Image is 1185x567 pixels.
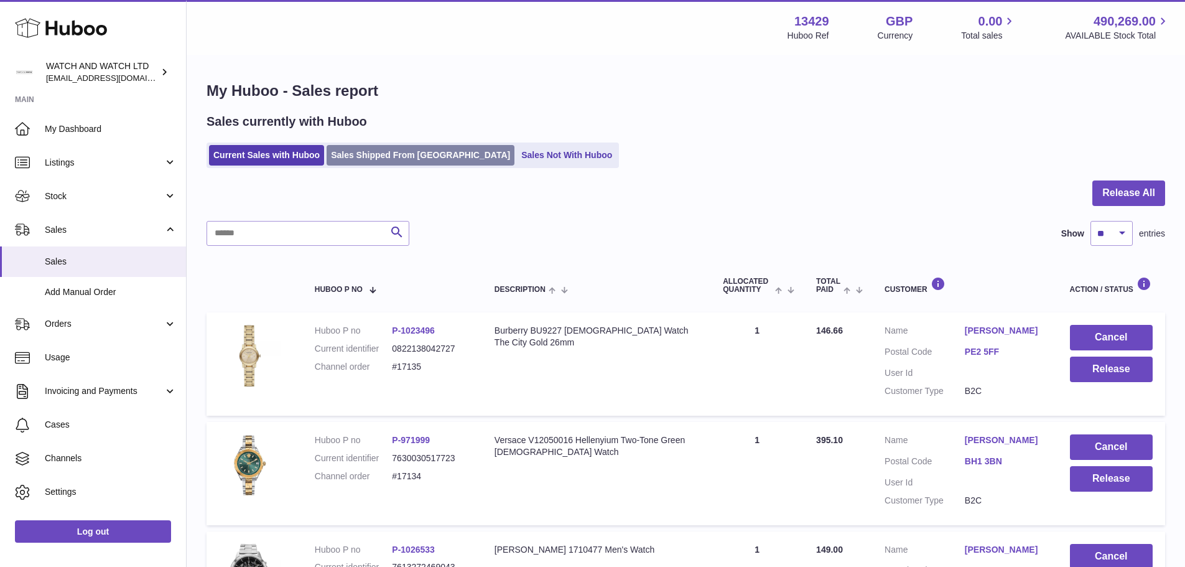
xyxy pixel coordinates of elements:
[794,13,829,30] strong: 13429
[495,325,698,349] div: Burberry BU9227 [DEMOGRAPHIC_DATA] Watch The City Gold 26mm
[315,434,393,446] dt: Huboo P no
[327,145,514,166] a: Sales Shipped From [GEOGRAPHIC_DATA]
[219,325,281,387] img: 1733318291.jpg
[1070,434,1153,460] button: Cancel
[885,456,965,471] dt: Postal Code
[885,277,1045,294] div: Customer
[392,326,435,335] a: P-1023496
[1061,228,1084,240] label: Show
[1070,325,1153,350] button: Cancel
[885,346,965,361] dt: Postal Code
[45,486,177,498] span: Settings
[45,452,177,464] span: Channels
[1065,30,1170,42] span: AVAILABLE Stock Total
[1065,13,1170,42] a: 490,269.00 AVAILABLE Stock Total
[816,278,840,294] span: Total paid
[1092,180,1165,206] button: Release All
[15,520,171,543] a: Log out
[965,495,1045,507] dd: B2C
[45,385,164,397] span: Invoicing and Payments
[45,352,177,363] span: Usage
[723,278,772,294] span: ALLOCATED Quantity
[15,63,34,82] img: internalAdmin-13429@internal.huboo.com
[219,434,281,497] img: 1711468958.jpeg
[315,471,393,482] dt: Channel order
[392,361,470,373] dd: #17135
[209,145,324,166] a: Current Sales with Huboo
[965,456,1045,467] a: BH1 3BN
[46,60,158,84] div: WATCH AND WATCH LTD
[965,385,1045,397] dd: B2C
[710,312,804,416] td: 1
[965,434,1045,446] a: [PERSON_NAME]
[392,452,470,464] dd: 7630030517723
[878,30,913,42] div: Currency
[392,545,435,555] a: P-1026533
[885,367,965,379] dt: User Id
[788,30,829,42] div: Huboo Ref
[1139,228,1165,240] span: entries
[885,495,965,507] dt: Customer Type
[45,419,177,431] span: Cases
[965,325,1045,337] a: [PERSON_NAME]
[816,326,843,335] span: 146.66
[885,477,965,489] dt: User Id
[392,435,430,445] a: P-971999
[965,544,1045,556] a: [PERSON_NAME]
[816,435,843,445] span: 395.10
[45,318,164,330] span: Orders
[392,343,470,355] dd: 0822138042727
[315,325,393,337] dt: Huboo P no
[207,113,367,130] h2: Sales currently with Huboo
[45,190,164,202] span: Stock
[886,13,913,30] strong: GBP
[45,123,177,135] span: My Dashboard
[315,343,393,355] dt: Current identifier
[1070,466,1153,492] button: Release
[961,13,1016,42] a: 0.00 Total sales
[45,256,177,268] span: Sales
[46,73,183,83] span: [EMAIL_ADDRESS][DOMAIN_NAME]
[978,13,1003,30] span: 0.00
[885,544,965,559] dt: Name
[315,452,393,464] dt: Current identifier
[961,30,1016,42] span: Total sales
[392,471,470,482] dd: #17134
[315,544,393,556] dt: Huboo P no
[885,325,965,340] dt: Name
[1070,357,1153,382] button: Release
[495,544,698,556] div: [PERSON_NAME] 1710477 Men's Watch
[965,346,1045,358] a: PE2 5FF
[45,224,164,236] span: Sales
[1070,277,1153,294] div: Action / Status
[710,422,804,525] td: 1
[315,361,393,373] dt: Channel order
[495,434,698,458] div: Versace V12050016 Hellenyium Two-Tone Green [DEMOGRAPHIC_DATA] Watch
[45,157,164,169] span: Listings
[45,286,177,298] span: Add Manual Order
[517,145,616,166] a: Sales Not With Huboo
[885,434,965,449] dt: Name
[495,286,546,294] span: Description
[1094,13,1156,30] span: 490,269.00
[885,385,965,397] dt: Customer Type
[207,81,1165,101] h1: My Huboo - Sales report
[315,286,363,294] span: Huboo P no
[816,545,843,555] span: 149.00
